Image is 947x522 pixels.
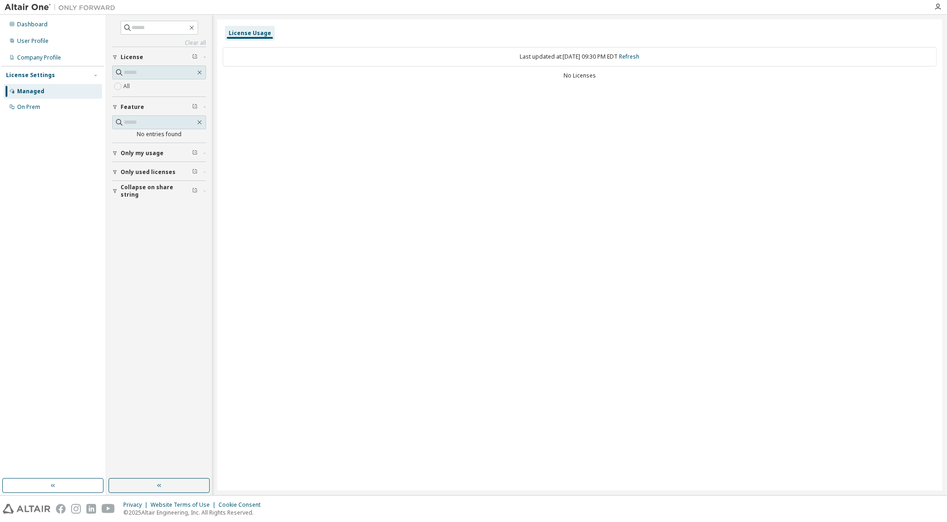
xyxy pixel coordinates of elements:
div: No entries found [112,131,206,138]
div: Website Terms of Use [151,501,219,509]
img: instagram.svg [71,504,81,514]
div: Managed [17,88,44,95]
div: No Licenses [223,72,937,79]
div: Company Profile [17,54,61,61]
a: Refresh [619,53,640,60]
span: Clear filter [192,168,198,176]
a: Clear all [112,39,206,47]
img: facebook.svg [56,504,66,514]
div: License Usage [229,30,271,37]
button: Feature [112,97,206,117]
span: Only my usage [121,150,164,157]
p: © 2025 Altair Engineering, Inc. All Rights Reserved. [123,509,266,516]
img: altair_logo.svg [3,504,50,514]
div: User Profile [17,37,49,45]
div: Last updated at: [DATE] 09:30 PM EDT [223,47,937,66]
img: Altair One [5,3,120,12]
img: linkedin.svg [86,504,96,514]
span: Collapse on share string [121,184,192,198]
label: All [123,81,132,92]
div: Dashboard [17,21,48,28]
span: Clear filter [192,187,198,195]
div: On Prem [17,103,40,111]
span: License [121,54,143,61]
span: Clear filter [192,150,198,157]
button: Collapse on share string [112,181,206,201]
span: Clear filter [192,54,198,61]
span: Feature [121,103,144,111]
div: Cookie Consent [219,501,266,509]
span: Only used licenses [121,168,176,176]
div: Privacy [123,501,151,509]
span: Clear filter [192,103,198,111]
button: Only used licenses [112,162,206,182]
button: License [112,47,206,67]
button: Only my usage [112,143,206,163]
div: License Settings [6,72,55,79]
img: youtube.svg [102,504,115,514]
